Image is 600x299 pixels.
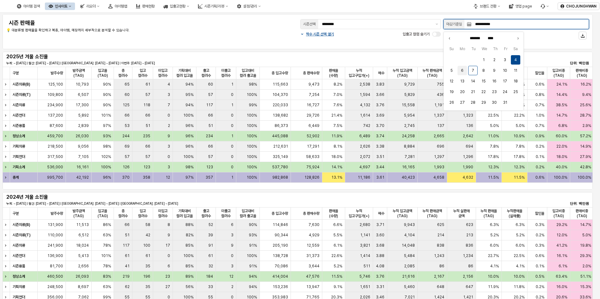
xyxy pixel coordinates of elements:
[145,154,150,159] span: 57
[183,154,194,159] span: 100%
[458,66,467,75] button: 2025-10-06
[334,144,342,149] span: 8.1%
[48,82,63,87] span: 125,100
[446,35,453,41] button: Previous month
[125,144,130,149] span: 69
[504,208,525,218] span: 누적판매율(실매출)
[231,82,233,87] span: 1
[231,92,233,97] span: 0
[488,134,499,139] span: 11.0%
[103,92,111,97] span: 90%
[580,144,591,149] span: 14.9%
[300,32,334,37] button: 짝수 시즌 선택 열기
[168,113,170,118] span: 0
[218,208,233,218] span: 미출고 컬러수
[9,20,247,26] h4: 시즌 판매율
[535,123,544,128] span: 0.7%
[156,68,170,78] span: 미입고 컬러수
[468,46,479,52] span: Tu
[376,113,384,118] span: 3.69
[125,82,130,87] span: 65
[479,76,488,86] button: 2025-10-15
[3,162,11,172] div: Expand row
[6,61,395,66] p: 누계: ~ [DATE] | 월간: [DATE] ~ [DATE] | [GEOGRAPHIC_DATA]: [DATE] ~ [DATE] | 이번주: [DATE] ~ [DATE]
[206,102,213,108] span: 117
[13,3,44,10] button: 아이템 검색
[378,211,384,216] span: 배수
[331,134,342,139] span: 11.9%
[47,102,63,108] span: 234,900
[13,134,25,138] strong: 정상소계
[515,35,521,41] button: Next month
[515,4,532,8] div: 영업 page
[505,3,536,10] div: 영업 page
[536,144,544,149] span: 0.2%
[359,134,370,139] span: 6,489
[208,113,213,118] span: 66
[273,113,288,118] span: 138,682
[331,113,342,118] span: 21.4%
[360,102,370,108] span: 4,132
[103,82,111,87] span: 90%
[3,121,11,131] div: Expand row
[271,211,288,216] span: 총 입고수량
[233,3,265,10] button: 설정/관리
[273,82,288,87] span: 115,663
[501,46,510,52] span: Fr
[122,134,130,139] span: 244
[511,87,520,97] button: 2025-10-25
[51,71,63,76] span: 발주수량
[275,123,288,128] span: 86,373
[3,79,11,89] div: Expand row
[348,68,370,78] span: 누적 입고구입가(+)
[325,68,342,78] span: 판매율(수량)
[135,68,151,78] span: 입고 컬러수
[556,144,567,149] span: 22.0%
[273,102,288,108] span: 220,033
[446,21,462,27] div: 마감기준일
[420,208,444,218] span: 누적 판매금액(TAG)
[360,92,370,97] span: 1,594
[556,113,567,118] span: 14.7%
[307,102,319,108] span: 16,727
[55,4,67,8] div: 인사이트
[103,134,111,139] span: 93%
[308,82,319,87] span: 9,473
[490,55,499,65] button: 2025-10-02
[145,92,150,97] span: 57
[360,144,370,149] span: 2,626
[175,208,194,218] span: 기획대비 컬러 입고율
[488,113,499,118] span: 22.5%
[3,100,11,110] div: Expand row
[48,113,63,118] span: 137,200
[511,66,520,75] button: 2025-10-11
[168,123,170,128] span: 2
[104,3,131,10] div: 아이템맵
[13,123,25,128] strong: 시즌용품
[3,230,11,240] div: Expand row
[68,208,89,218] span: 발주금액(TAG)
[450,208,473,218] span: 누적 실판매 금액
[103,102,111,108] span: 90%
[6,54,104,60] h5: 2025년 겨울 소진율
[511,46,521,52] span: Sa
[3,141,11,151] div: Expand row
[500,66,510,75] button: 2025-10-10
[247,113,257,118] span: 100%
[13,82,30,87] strong: 시즌의류(B)
[490,76,499,86] button: 2025-10-16
[390,68,415,78] span: 누적 입고금액(TAG)
[13,103,25,107] strong: 시즌의류
[468,66,478,75] button: 2025-10-07
[303,71,319,76] span: 총 판매수량
[247,123,257,128] span: 100%
[363,123,370,128] span: 742
[307,144,319,149] span: 17,291
[376,123,384,128] span: 3.70
[348,208,370,218] span: 누적 입고구입가(+)
[146,123,150,128] span: 51
[468,87,478,97] button: 2025-10-21
[185,123,194,128] span: 96%
[447,66,456,75] button: 2025-10-05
